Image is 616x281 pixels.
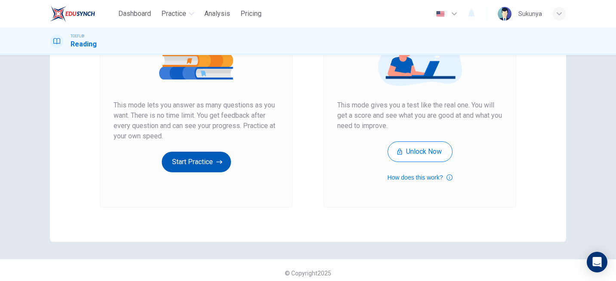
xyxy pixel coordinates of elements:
span: TOEFL® [71,33,84,39]
span: This mode gives you a test like the real one. You will get a score and see what you are good at a... [337,100,502,131]
span: © Copyright 2025 [285,270,331,277]
button: Dashboard [115,6,154,21]
button: How does this work? [387,172,452,183]
button: Pricing [237,6,265,21]
img: Profile picture [498,7,511,21]
span: Practice [161,9,186,19]
button: Practice [158,6,197,21]
img: EduSynch logo [50,5,95,22]
span: Pricing [240,9,262,19]
button: Start Practice [162,152,231,172]
div: Sukunya [518,9,542,19]
span: Dashboard [118,9,151,19]
img: en [435,11,446,17]
button: Analysis [201,6,234,21]
div: Open Intercom Messenger [587,252,607,272]
a: EduSynch logo [50,5,115,22]
h1: Reading [71,39,97,49]
span: Analysis [204,9,230,19]
span: This mode lets you answer as many questions as you want. There is no time limit. You get feedback... [114,100,279,141]
button: Unlock Now [388,141,453,162]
